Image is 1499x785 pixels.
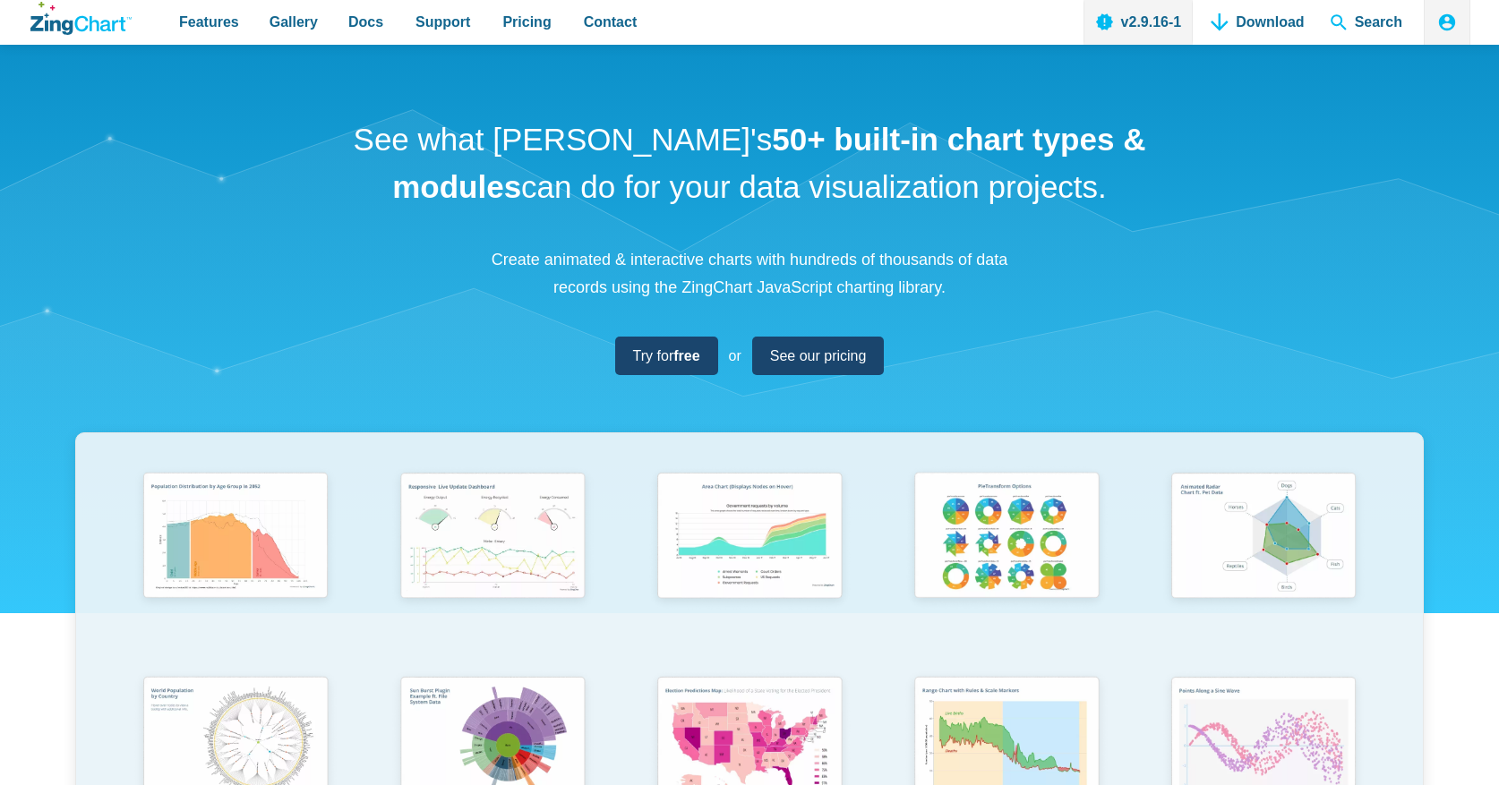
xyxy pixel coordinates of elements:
img: Area Chart (Displays Nodes on Hover) [647,465,852,611]
img: Responsive Live Update Dashboard [390,465,595,611]
img: Animated Radar Chart ft. Pet Data [1161,465,1366,611]
span: Support [415,10,470,34]
a: See our pricing [752,337,885,375]
span: See our pricing [770,344,867,368]
span: Features [179,10,239,34]
span: Contact [584,10,638,34]
span: Try for [633,344,700,368]
span: Gallery [270,10,318,34]
span: Pricing [502,10,551,34]
a: Area Chart (Displays Nodes on Hover) [621,465,878,668]
a: Try forfree [615,337,718,375]
a: ZingChart Logo. Click to return to the homepage [30,2,132,35]
p: Create animated & interactive charts with hundreds of thousands of data records using the ZingCha... [481,246,1018,301]
img: Population Distribution by Age Group in 2052 [133,465,338,611]
strong: 50+ built-in chart types & modules [392,122,1145,204]
strong: free [673,348,699,363]
span: or [729,344,741,368]
a: Population Distribution by Age Group in 2052 [107,465,364,668]
img: Pie Transform Options [904,465,1109,611]
a: Animated Radar Chart ft. Pet Data [1135,465,1392,668]
span: Docs [348,10,383,34]
h1: See what [PERSON_NAME]'s can do for your data visualization projects. [347,116,1152,210]
a: Responsive Live Update Dashboard [364,465,621,668]
a: Pie Transform Options [878,465,1135,668]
